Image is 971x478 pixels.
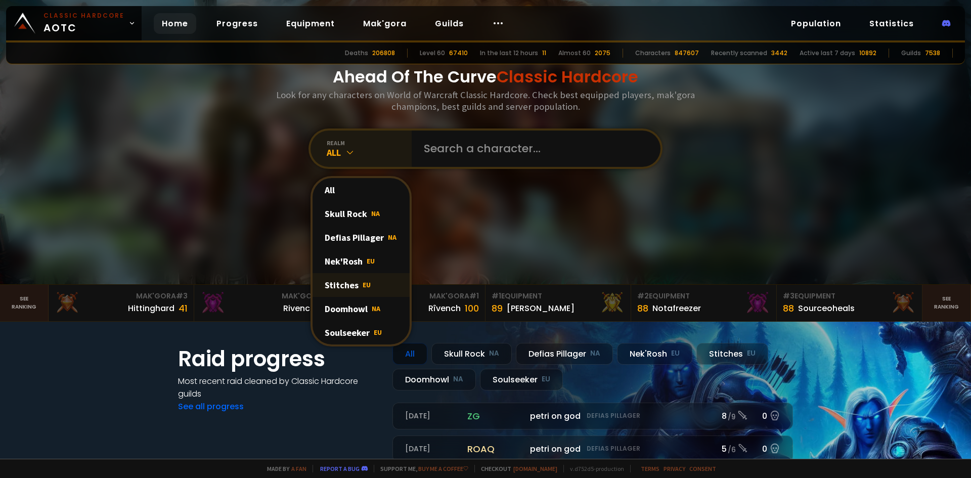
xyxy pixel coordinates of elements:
h1: Ahead Of The Curve [333,65,638,89]
a: Privacy [664,465,685,472]
div: realm [327,139,412,147]
span: Checkout [474,465,557,472]
div: 2075 [595,49,610,58]
small: EU [747,349,756,359]
div: Mak'Gora [346,291,479,301]
span: # 1 [492,291,501,301]
a: Terms [641,465,659,472]
a: Population [783,13,849,34]
div: Almost 60 [558,49,591,58]
h3: Look for any characters on World of Warcraft Classic Hardcore. Check best equipped players, mak'g... [272,89,699,112]
div: Sourceoheals [798,302,855,315]
span: v. d752d5 - production [563,465,624,472]
div: Doomhowl [392,369,476,390]
div: 67410 [449,49,468,58]
a: Report a bug [320,465,360,472]
small: Classic Hardcore [43,11,124,20]
a: Seeranking [922,285,971,321]
div: Stitches [696,343,768,365]
div: 100 [465,301,479,315]
small: EU [542,374,550,384]
div: Doomhowl [313,297,410,321]
a: Mak'Gora#2Rivench100 [194,285,340,321]
h4: Most recent raid cleaned by Classic Hardcore guilds [178,375,380,400]
div: Nek'Rosh [617,343,692,365]
a: [DATE]zgpetri on godDefias Pillager8 /90 [392,403,793,429]
div: Defias Pillager [516,343,613,365]
div: Characters [635,49,671,58]
small: NA [590,349,600,359]
span: Classic Hardcore [497,65,638,88]
a: #2Equipment88Notafreezer [631,285,777,321]
span: Made by [261,465,306,472]
span: NA [371,209,380,218]
a: Mak'gora [355,13,415,34]
div: 89 [492,301,503,315]
a: Mak'Gora#3Hittinghard41 [49,285,194,321]
a: Statistics [861,13,922,34]
div: 3442 [771,49,787,58]
div: 88 [637,301,648,315]
div: 41 [179,301,188,315]
small: NA [453,374,463,384]
span: # 2 [637,291,649,301]
span: AOTC [43,11,124,35]
small: NA [489,349,499,359]
div: 7538 [925,49,940,58]
span: EU [367,256,375,266]
span: # 3 [783,291,795,301]
a: Consent [689,465,716,472]
div: Equipment [783,291,916,301]
div: Active last 7 days [800,49,855,58]
div: All [313,178,410,202]
span: # 1 [469,291,479,301]
a: Home [154,13,196,34]
div: 11 [542,49,546,58]
div: 847607 [675,49,699,58]
div: Equipment [637,291,770,301]
div: Defias Pillager [313,226,410,249]
div: Guilds [901,49,921,58]
span: # 3 [176,291,188,301]
h1: Raid progress [178,343,380,375]
a: Guilds [427,13,472,34]
a: [DOMAIN_NAME] [513,465,557,472]
div: Soulseeker [480,369,563,390]
div: Level 60 [420,49,445,58]
a: a fan [291,465,306,472]
small: EU [671,349,680,359]
div: Deaths [345,49,368,58]
div: Hittinghard [128,302,174,315]
div: Skull Rock [313,202,410,226]
span: NA [388,233,396,242]
div: Equipment [492,291,625,301]
span: Support me, [374,465,468,472]
div: Nek'Rosh [313,249,410,273]
div: In the last 12 hours [480,49,538,58]
div: All [392,343,427,365]
div: Skull Rock [431,343,512,365]
div: Mak'Gora [200,291,333,301]
div: All [327,147,412,158]
div: Recently scanned [711,49,767,58]
div: Soulseeker [313,321,410,344]
span: EU [374,328,382,337]
div: Rivench [283,302,315,315]
a: #3Equipment88Sourceoheals [777,285,922,321]
span: NA [372,304,380,313]
a: Classic HardcoreAOTC [6,6,142,40]
div: 10892 [859,49,876,58]
div: Notafreezer [652,302,701,315]
a: See all progress [178,401,244,412]
a: Equipment [278,13,343,34]
div: 206808 [372,49,395,58]
input: Search a character... [418,131,648,167]
a: [DATE]roaqpetri on godDefias Pillager5 /60 [392,436,793,462]
a: Progress [208,13,266,34]
a: #1Equipment89[PERSON_NAME] [485,285,631,321]
a: Buy me a coffee [418,465,468,472]
span: EU [363,280,371,289]
div: 88 [783,301,794,315]
div: Stitches [313,273,410,297]
div: Rîvench [428,302,461,315]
